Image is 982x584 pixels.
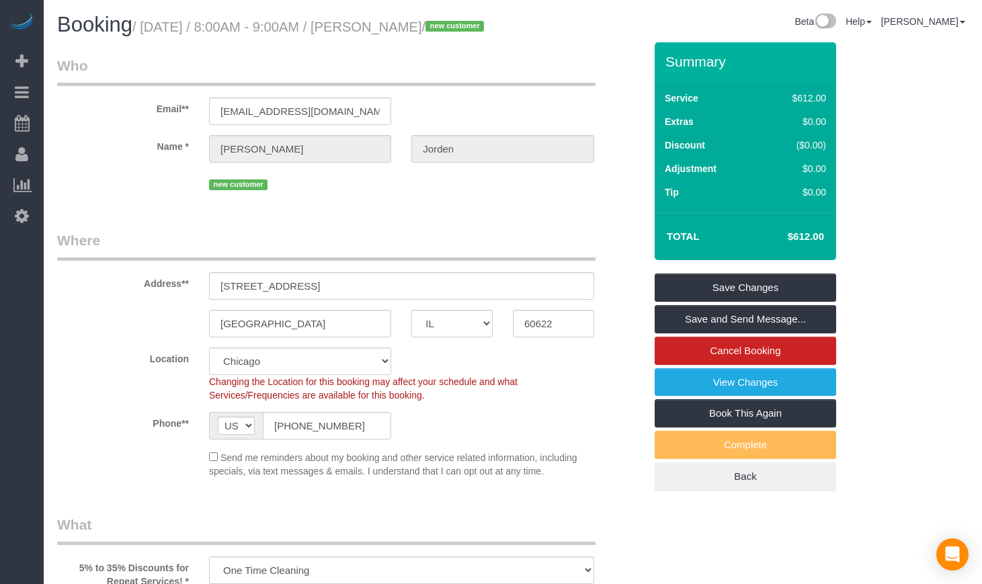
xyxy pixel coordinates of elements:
div: $612.00 [764,91,826,105]
span: / [422,19,489,34]
a: [PERSON_NAME] [881,16,965,27]
div: ($0.00) [764,138,826,152]
a: Help [846,16,872,27]
h4: $612.00 [747,231,824,243]
label: Extras [665,115,694,128]
img: Automaid Logo [8,13,35,32]
input: Last Name* [411,135,594,163]
label: Discount [665,138,705,152]
label: Name * [47,135,199,153]
legend: Who [57,56,596,86]
a: Back [655,462,836,491]
input: First Name** [209,135,391,163]
a: Save Changes [655,274,836,302]
label: Adjustment [665,162,717,175]
h3: Summary [665,54,829,69]
div: $0.00 [764,115,826,128]
span: new customer [209,179,268,190]
legend: What [57,515,596,545]
a: Beta [794,16,836,27]
legend: Where [57,231,596,261]
div: $0.00 [764,162,826,175]
span: new customer [425,21,484,32]
img: New interface [814,13,836,31]
small: / [DATE] / 8:00AM - 9:00AM / [PERSON_NAME] [132,19,488,34]
a: View Changes [655,368,836,397]
strong: Total [667,231,700,242]
input: Zip Code** [513,310,594,337]
a: Book This Again [655,399,836,427]
span: Changing the Location for this booking may affect your schedule and what Services/Frequencies are... [209,376,518,401]
a: Cancel Booking [655,337,836,365]
div: $0.00 [764,185,826,199]
a: Save and Send Message... [655,305,836,333]
label: Service [665,91,698,105]
span: Booking [57,13,132,36]
label: Location [47,347,199,366]
span: Send me reminders about my booking and other service related information, including specials, via... [209,452,577,476]
div: Open Intercom Messenger [936,538,969,571]
label: Tip [665,185,679,199]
